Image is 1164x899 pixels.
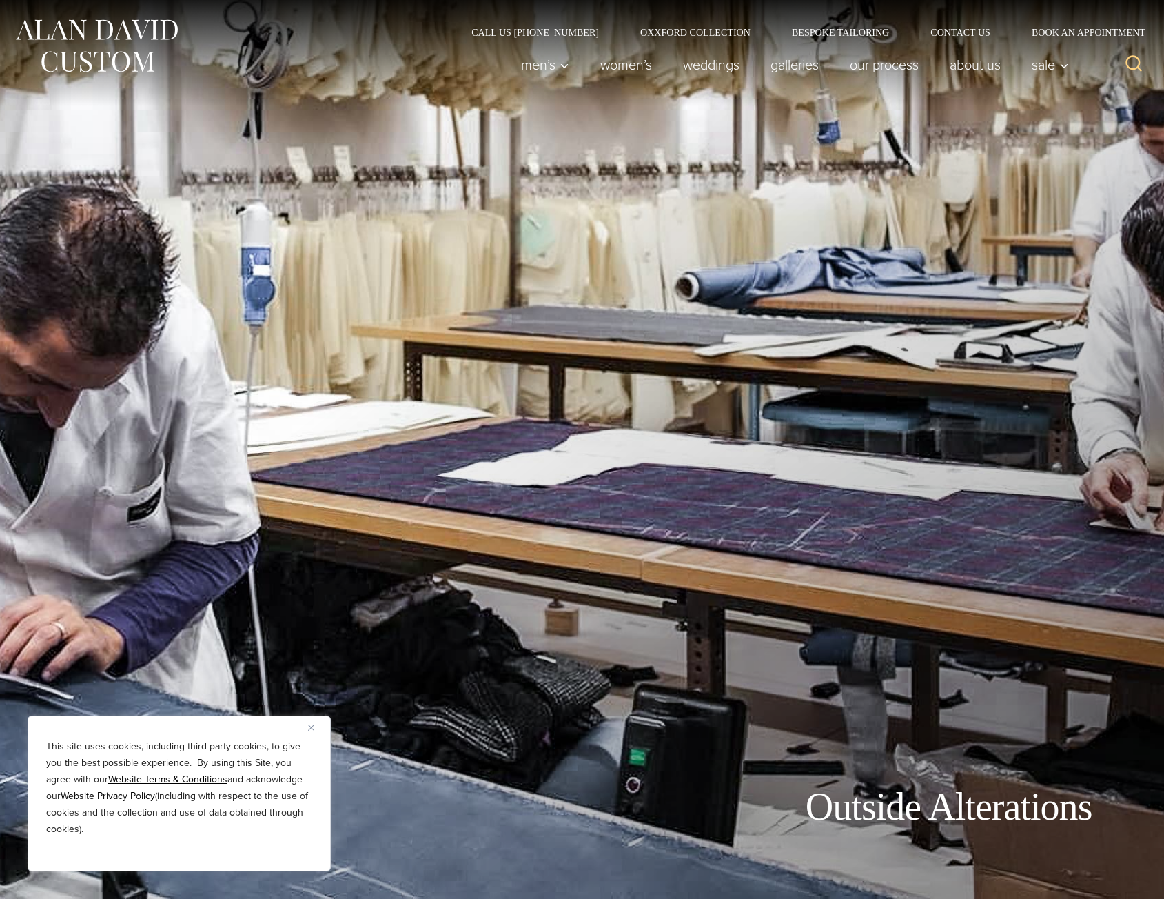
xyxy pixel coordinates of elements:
[771,28,910,37] a: Bespoke Tailoring
[835,51,935,79] a: Our Process
[910,28,1011,37] a: Contact Us
[521,58,569,72] span: Men’s
[61,789,155,803] a: Website Privacy Policy
[668,51,755,79] a: weddings
[806,784,1092,830] h1: Outside Alterations
[46,738,312,838] p: This site uses cookies, including third party cookies, to give you the best possible experience. ...
[14,15,179,77] img: Alan David Custom
[308,725,314,731] img: Close
[308,719,325,736] button: Close
[451,28,620,37] a: Call Us [PHONE_NUMBER]
[506,51,1076,79] nav: Primary Navigation
[1032,58,1069,72] span: Sale
[585,51,668,79] a: Women’s
[1117,48,1150,81] button: View Search Form
[1011,28,1150,37] a: Book an Appointment
[620,28,771,37] a: Oxxford Collection
[451,28,1150,37] nav: Secondary Navigation
[108,772,227,787] a: Website Terms & Conditions
[755,51,835,79] a: Galleries
[935,51,1017,79] a: About Us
